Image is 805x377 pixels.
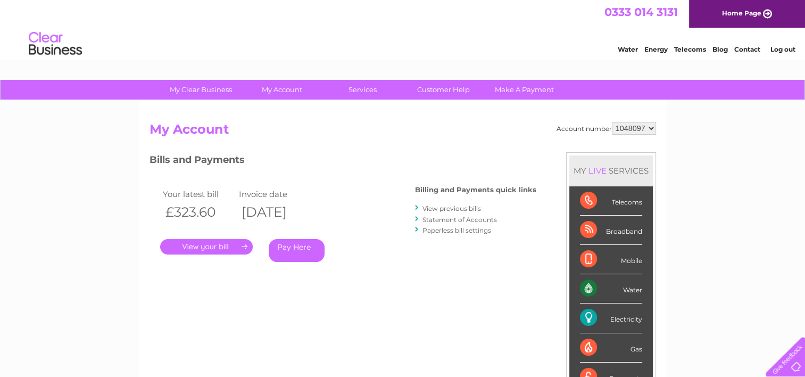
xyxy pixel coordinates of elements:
[28,28,82,60] img: logo.png
[580,304,642,333] div: Electricity
[157,80,245,100] a: My Clear Business
[580,216,642,245] div: Broadband
[160,187,237,201] td: Your latest bill
[400,80,487,100] a: Customer Help
[422,204,481,212] a: View previous bills
[415,186,536,194] h4: Billing and Payments quick links
[160,201,237,223] th: £323.60
[238,80,326,100] a: My Account
[480,80,568,100] a: Make A Payment
[580,274,642,304] div: Water
[236,201,313,223] th: [DATE]
[586,166,609,176] div: LIVE
[269,239,325,262] a: Pay Here
[569,155,653,186] div: MY SERVICES
[734,45,760,53] a: Contact
[580,186,642,216] div: Telecoms
[770,45,795,53] a: Log out
[618,45,638,53] a: Water
[580,245,642,274] div: Mobile
[580,333,642,363] div: Gas
[319,80,406,100] a: Services
[712,45,728,53] a: Blog
[150,122,656,142] h2: My Account
[150,152,536,171] h3: Bills and Payments
[422,226,491,234] a: Paperless bill settings
[604,5,678,19] a: 0333 014 3131
[644,45,668,53] a: Energy
[422,216,497,224] a: Statement of Accounts
[674,45,706,53] a: Telecoms
[152,6,654,52] div: Clear Business is a trading name of Verastar Limited (registered in [GEOGRAPHIC_DATA] No. 3667643...
[160,239,253,255] a: .
[236,187,313,201] td: Invoice date
[557,122,656,135] div: Account number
